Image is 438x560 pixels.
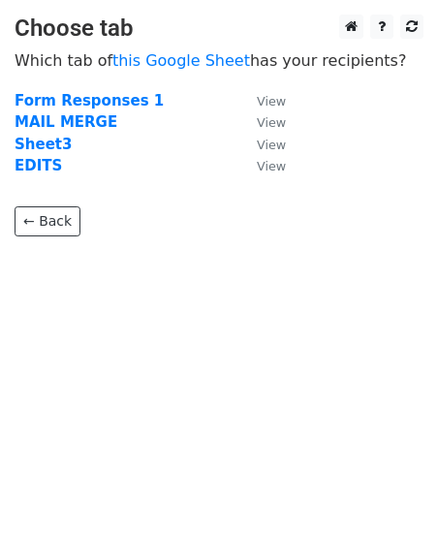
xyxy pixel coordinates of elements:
[15,15,423,43] h3: Choose tab
[15,206,80,236] a: ← Back
[257,138,286,152] small: View
[15,50,423,71] p: Which tab of has your recipients?
[15,136,72,153] a: Sheet3
[257,94,286,109] small: View
[257,115,286,130] small: View
[15,113,117,131] a: MAIL MERGE
[112,51,250,70] a: this Google Sheet
[15,157,62,174] a: EDITS
[237,113,286,131] a: View
[257,159,286,173] small: View
[237,157,286,174] a: View
[15,92,164,109] a: Form Responses 1
[237,92,286,109] a: View
[237,136,286,153] a: View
